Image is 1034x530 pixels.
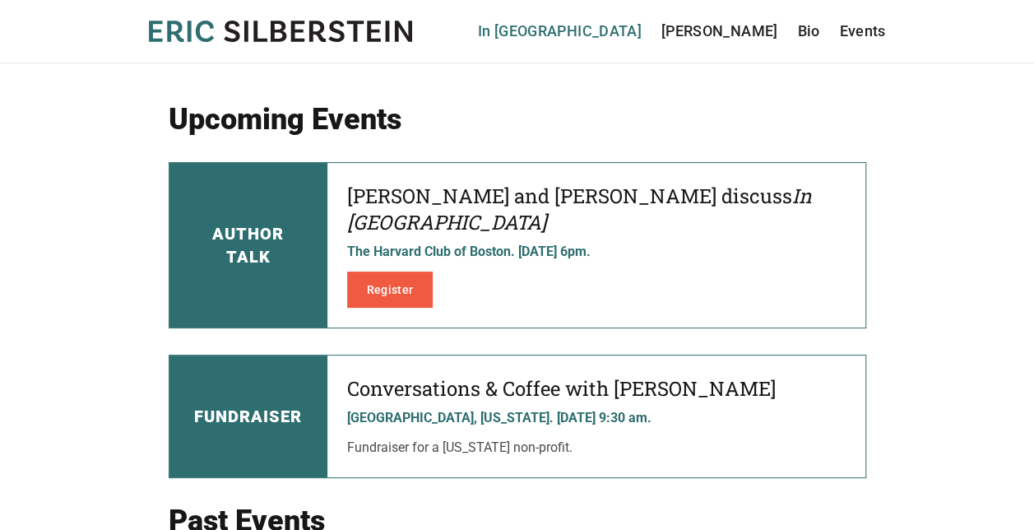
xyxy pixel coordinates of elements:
[347,408,846,428] p: [GEOGRAPHIC_DATA], [US_STATE]. [DATE] 9:30 am.
[347,375,846,402] h4: Conversations & Coffee with [PERSON_NAME]
[347,183,846,235] h4: [PERSON_NAME] and [PERSON_NAME] discuss
[797,20,819,43] a: Bio
[347,183,812,235] em: In [GEOGRAPHIC_DATA]
[347,242,846,262] p: The Harvard Club of Boston. [DATE] 6pm.
[169,103,866,136] h1: Upcoming Events
[347,272,434,308] a: Register
[661,20,778,43] a: [PERSON_NAME]
[478,20,642,43] a: In [GEOGRAPHIC_DATA]
[839,20,885,43] a: Events
[347,438,846,458] p: Fundraiser for a [US_STATE] non-profit.
[194,405,302,428] h3: Fundraiser
[212,222,284,268] h3: Author Talk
